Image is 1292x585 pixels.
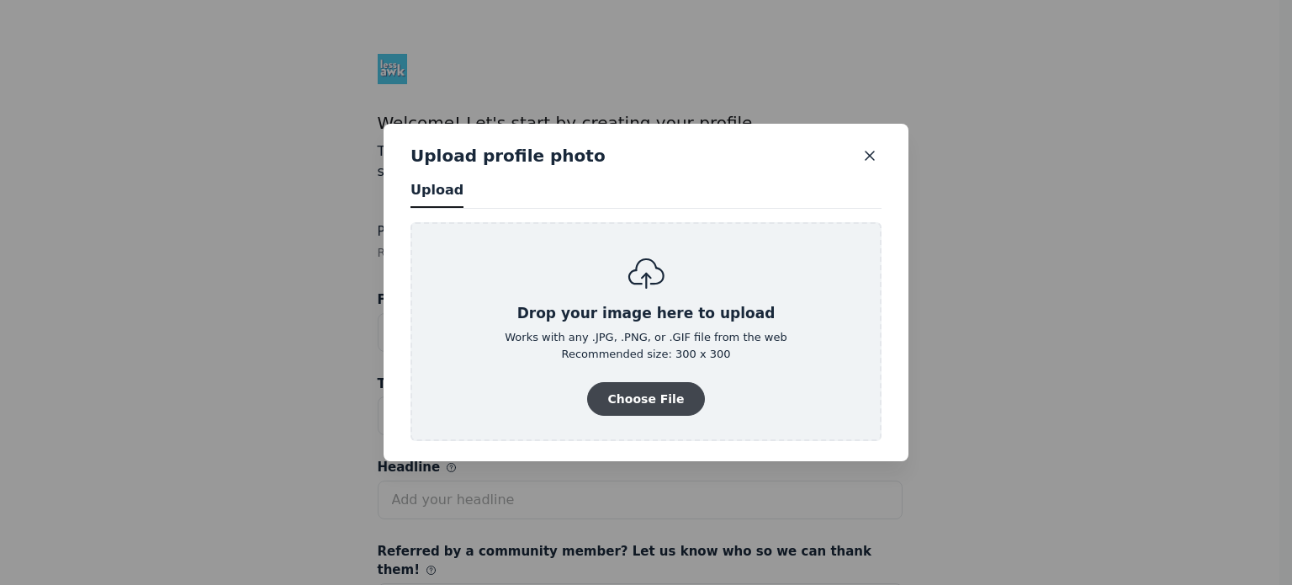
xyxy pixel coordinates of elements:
span: Upload [410,183,463,197]
div: Works with any .JPG, .PNG, or .GIF file from the web Recommended size: 300 x 300 [498,329,794,363]
div: Drop your image here to upload [498,303,794,325]
button: Choose File [587,382,706,416]
button: Close [858,144,882,168]
button: Upload [410,174,463,208]
div: Drop your image here to uploadWorks with any .JPG, .PNG, or .GIF file from the webRecommended siz... [410,222,882,440]
h5: Upload profile photo [410,144,858,168]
